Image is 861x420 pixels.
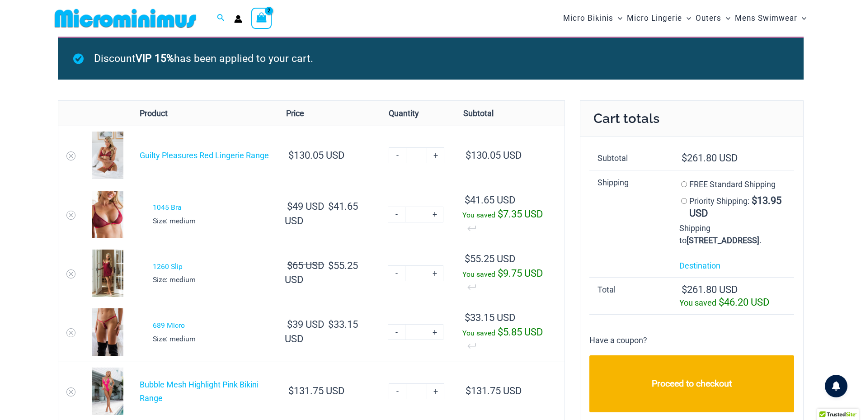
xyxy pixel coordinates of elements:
a: - [388,265,405,281]
a: - [388,207,405,222]
span: Micro Bikinis [563,7,613,30]
bdi: 55.25 USD [465,253,515,264]
div: You saved [679,296,786,309]
a: + [426,265,443,281]
th: Product [132,101,278,126]
th: Price [278,101,381,126]
a: Destination [679,261,720,270]
bdi: 65 USD [287,260,324,271]
a: Micro LingerieMenu ToggleMenu Toggle [625,5,693,32]
bdi: 5.85 USD [498,326,543,338]
p: medium [153,214,271,228]
span: Menu Toggle [613,7,622,30]
bdi: 33.15 USD [285,319,358,344]
dt: Size: [153,214,168,228]
a: + [426,324,443,340]
bdi: 131.75 USD [466,385,522,396]
bdi: 33.15 USD [465,312,515,323]
span: $ [465,194,470,206]
th: Total [589,277,671,314]
span: $ [288,150,294,161]
a: Search icon link [217,13,225,24]
a: Proceed to checkout [589,355,794,412]
bdi: 46.20 USD [719,297,769,308]
img: Guilty Pleasures Red 1045 Bra 689 Micro 05 [92,132,123,179]
p: Have a coupon? [589,334,647,347]
a: OutersMenu ToggleMenu Toggle [693,5,733,32]
span: Menu Toggle [797,7,806,30]
img: MM SHOP LOGO FLAT [51,8,200,28]
a: + [427,383,444,399]
input: Product quantity [406,147,427,163]
span: $ [498,268,503,279]
span: $ [287,260,292,271]
p: medium [153,273,271,287]
a: 1045 Bra [153,203,182,212]
span: Outers [696,7,721,30]
a: Mens SwimwearMenu ToggleMenu Toggle [733,5,809,32]
a: - [389,147,406,163]
a: - [389,383,406,399]
span: $ [498,326,503,338]
span: $ [752,195,757,206]
p: Shipping to . [679,222,786,246]
th: Subtotal [589,146,671,170]
span: $ [288,385,294,396]
a: Remove Bubble Mesh Highlight Pink Bikini Range from cart [66,387,75,396]
span: $ [328,201,334,212]
span: $ [682,284,687,295]
a: + [426,207,443,222]
span: $ [466,150,471,161]
th: Quantity [381,101,455,126]
strong: [STREET_ADDRESS] [687,236,759,245]
bdi: 41.65 USD [465,194,515,206]
span: $ [498,208,503,220]
input: Product quantity [405,265,426,281]
div: Discount has been applied to your cart. [58,37,804,80]
a: View Shopping Cart, 2 items [251,8,272,28]
bdi: 9.75 USD [498,268,543,279]
label: FREE Standard Shipping [689,179,776,189]
span: $ [287,201,292,212]
span: Menu Toggle [682,7,691,30]
a: Bubble Mesh Highlight Pink Bikini Range [140,380,259,403]
img: Guilty Pleasures Red 1260 Slip 01 [92,250,123,297]
a: Remove Guilty Pleasures Red Lingerie Range from cart [66,151,75,160]
label: Priority Shipping: [689,196,782,218]
span: $ [287,319,292,330]
bdi: 39 USD [287,319,324,330]
span: $ [682,152,687,164]
input: Product quantity [405,324,426,340]
bdi: 261.80 USD [682,152,738,164]
div: You saved [462,267,543,281]
a: 1260 Slip [153,262,183,271]
bdi: 7.35 USD [498,208,543,220]
span: Micro Lingerie [627,7,682,30]
strong: VIP 15% [136,52,174,65]
bdi: 130.05 USD [288,150,344,161]
dt: Size: [153,273,168,287]
span: $ [465,312,470,323]
a: Guilty Pleasures Red Lingerie Range [140,151,269,160]
div: You saved [462,208,543,222]
span: Menu Toggle [721,7,730,30]
span: $ [328,319,334,330]
bdi: 130.05 USD [466,150,522,161]
span: $ [466,385,471,396]
a: Remove 689 Micro from cart [66,328,75,337]
span: $ [328,260,334,271]
a: 689 Micro [153,321,185,330]
a: Remove 1260 Slip from cart [66,269,75,278]
img: Guilty Pleasures Red 689 Micro 01 [92,308,123,356]
bdi: 261.80 USD [682,284,738,295]
a: + [427,147,444,163]
bdi: 131.75 USD [288,385,344,396]
nav: Site Navigation [560,3,810,33]
img: Bubble Mesh Highlight Pink 819 One Piece 01 [92,368,123,415]
bdi: 49 USD [287,201,324,212]
a: Remove 1045 Bra from cart [66,211,75,220]
span: Mens Swimwear [735,7,797,30]
dt: Size: [153,332,168,346]
th: Subtotal [455,101,564,126]
a: Account icon link [234,15,242,23]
